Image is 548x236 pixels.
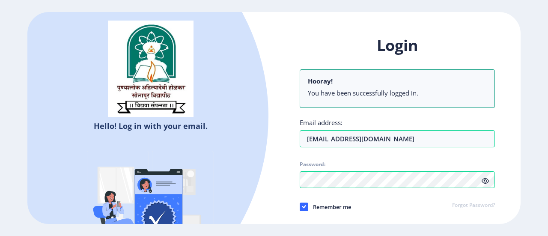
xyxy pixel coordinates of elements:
[108,21,194,117] img: sulogo.png
[308,89,487,97] li: You have been successfully logged in.
[300,35,495,56] h1: Login
[308,202,351,212] span: Remember me
[300,130,495,147] input: Email address
[300,161,325,168] label: Password:
[452,202,495,209] a: Forgot Password?
[300,118,342,127] label: Email address:
[308,77,333,85] b: Hooray!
